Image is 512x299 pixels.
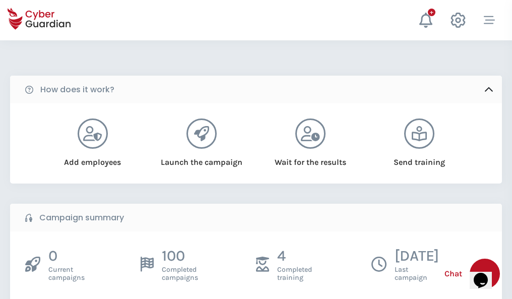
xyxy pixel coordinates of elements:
[162,247,198,266] p: 100
[40,84,114,96] b: How does it work?
[269,149,352,168] div: Wait for the results
[39,212,124,224] b: Campaign summary
[51,149,134,168] div: Add employees
[395,266,439,282] span: Last campaign
[444,268,462,280] span: Chat
[277,247,312,266] p: 4
[395,247,439,266] p: [DATE]
[277,266,312,282] span: Completed training
[378,149,461,168] div: Send training
[428,9,435,16] div: +
[160,149,243,168] div: Launch the campaign
[48,266,85,282] span: Current campaigns
[48,247,85,266] p: 0
[470,259,502,289] iframe: chat widget
[162,266,198,282] span: Completed campaigns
